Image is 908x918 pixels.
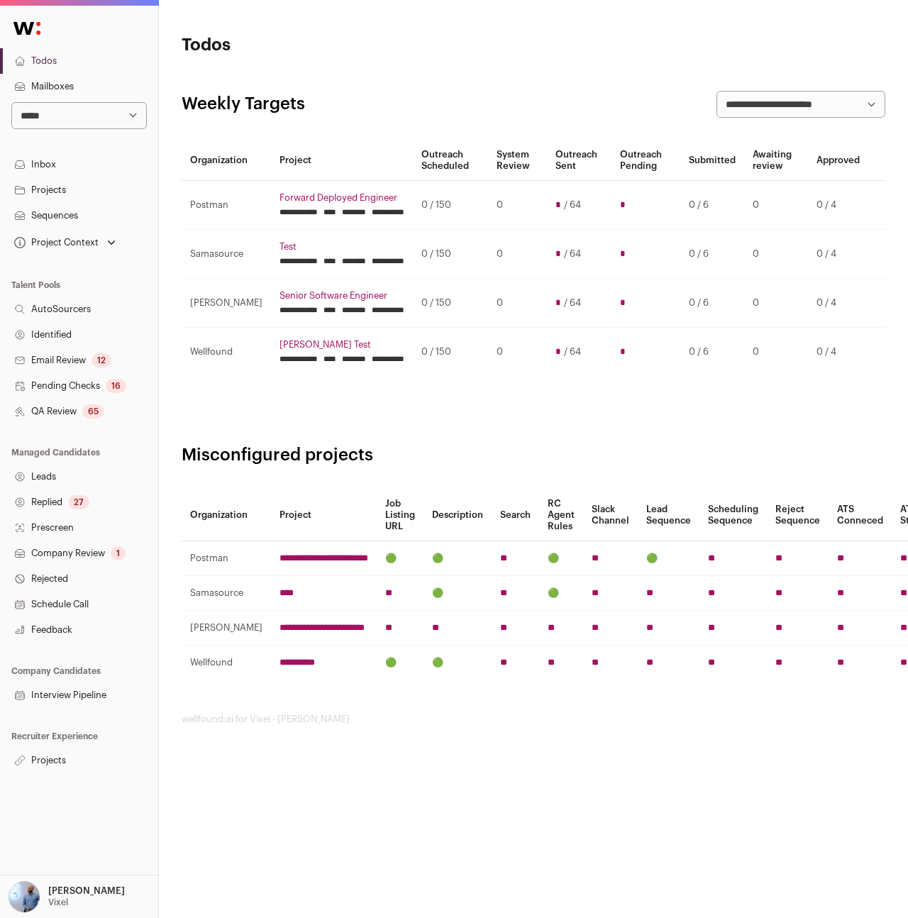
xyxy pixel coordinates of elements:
[539,490,583,541] th: RC Agent Rules
[279,339,404,350] a: [PERSON_NAME] Test
[744,279,808,328] td: 0
[744,328,808,377] td: 0
[808,279,868,328] td: 0 / 4
[744,181,808,230] td: 0
[564,297,581,309] span: / 64
[413,279,488,328] td: 0 / 150
[423,646,492,680] td: 🟢
[271,140,413,181] th: Project
[680,279,744,328] td: 0 / 6
[182,490,271,541] th: Organization
[680,230,744,279] td: 0 / 6
[182,181,271,230] td: Postman
[413,181,488,230] td: 0 / 150
[744,230,808,279] td: 0
[6,14,48,43] img: Wellfound
[680,181,744,230] td: 0 / 6
[744,140,808,181] th: Awaiting review
[611,140,680,181] th: Outreach Pending
[48,897,68,908] p: Vixel
[106,379,126,393] div: 16
[488,140,547,181] th: System Review
[182,230,271,279] td: Samasource
[182,279,271,328] td: [PERSON_NAME]
[377,646,423,680] td: 🟢
[564,248,581,260] span: / 64
[829,490,892,541] th: ATS Conneced
[279,192,404,204] a: Forward Deployed Engineer
[182,646,271,680] td: Wellfound
[6,881,128,912] button: Open dropdown
[564,346,581,358] span: / 64
[767,490,829,541] th: Reject Sequence
[638,490,699,541] th: Lead Sequence
[182,328,271,377] td: Wellfound
[808,328,868,377] td: 0 / 4
[808,140,868,181] th: Approved
[377,490,423,541] th: Job Listing URL
[488,230,547,279] td: 0
[377,541,423,576] td: 🟢
[808,181,868,230] td: 0 / 4
[9,881,40,912] img: 97332-medium_jpg
[413,140,488,181] th: Outreach Scheduled
[182,541,271,576] td: Postman
[271,490,377,541] th: Project
[11,233,118,253] button: Open dropdown
[182,714,885,725] footer: wellfound:ai for Vixel - [PERSON_NAME]
[68,495,89,509] div: 27
[182,576,271,611] td: Samasource
[638,541,699,576] td: 🟢
[182,444,885,467] h2: Misconfigured projects
[182,611,271,646] td: [PERSON_NAME]
[11,237,99,248] div: Project Context
[182,140,271,181] th: Organization
[488,279,547,328] td: 0
[182,34,416,57] h1: Todos
[547,140,611,181] th: Outreach Sent
[583,490,638,541] th: Slack Channel
[423,576,492,611] td: 🟢
[680,328,744,377] td: 0 / 6
[423,490,492,541] th: Description
[564,199,581,211] span: / 64
[539,541,583,576] td: 🟢
[680,140,744,181] th: Submitted
[279,290,404,302] a: Senior Software Engineer
[48,885,125,897] p: [PERSON_NAME]
[488,328,547,377] td: 0
[92,353,111,367] div: 12
[82,404,104,419] div: 65
[808,230,868,279] td: 0 / 4
[413,328,488,377] td: 0 / 150
[539,576,583,611] td: 🟢
[488,181,547,230] td: 0
[699,490,767,541] th: Scheduling Sequence
[279,241,404,253] a: Test
[111,546,126,560] div: 1
[492,490,539,541] th: Search
[413,230,488,279] td: 0 / 150
[182,93,305,116] h2: Weekly Targets
[423,541,492,576] td: 🟢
